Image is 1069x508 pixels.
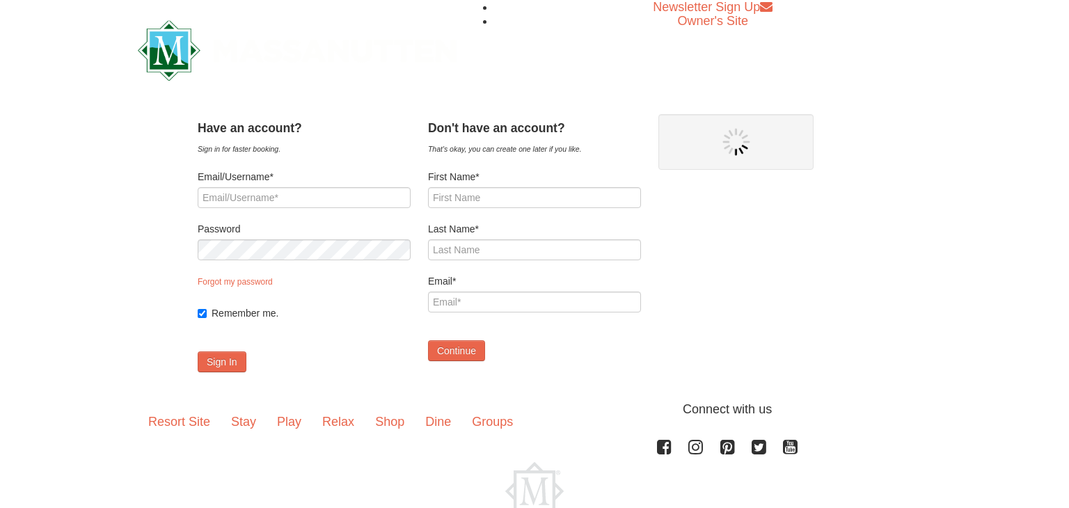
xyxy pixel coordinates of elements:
label: First Name* [428,170,641,184]
input: First Name [428,187,641,208]
a: Shop [365,400,415,443]
a: Groups [461,400,523,443]
a: Massanutten Resort [138,32,457,65]
a: Owner's Site [678,14,748,28]
button: Continue [428,340,485,361]
input: Email* [428,292,641,312]
a: Resort Site [138,400,221,443]
p: Connect with us [138,400,931,419]
div: Sign in for faster booking. [198,142,411,156]
div: That's okay, you can create one later if you like. [428,142,641,156]
label: Email* [428,274,641,288]
label: Email/Username* [198,170,411,184]
a: Stay [221,400,267,443]
input: Email/Username* [198,187,411,208]
label: Last Name* [428,222,641,236]
h4: Have an account? [198,121,411,135]
img: wait gif [722,128,750,156]
img: Massanutten Resort Logo [138,20,457,81]
a: Dine [415,400,461,443]
h4: Don't have an account? [428,121,641,135]
input: Last Name [428,239,641,260]
a: Play [267,400,312,443]
button: Sign In [198,351,246,372]
label: Remember me. [212,306,411,320]
a: Forgot my password [198,277,273,287]
label: Password [198,222,411,236]
a: Relax [312,400,365,443]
